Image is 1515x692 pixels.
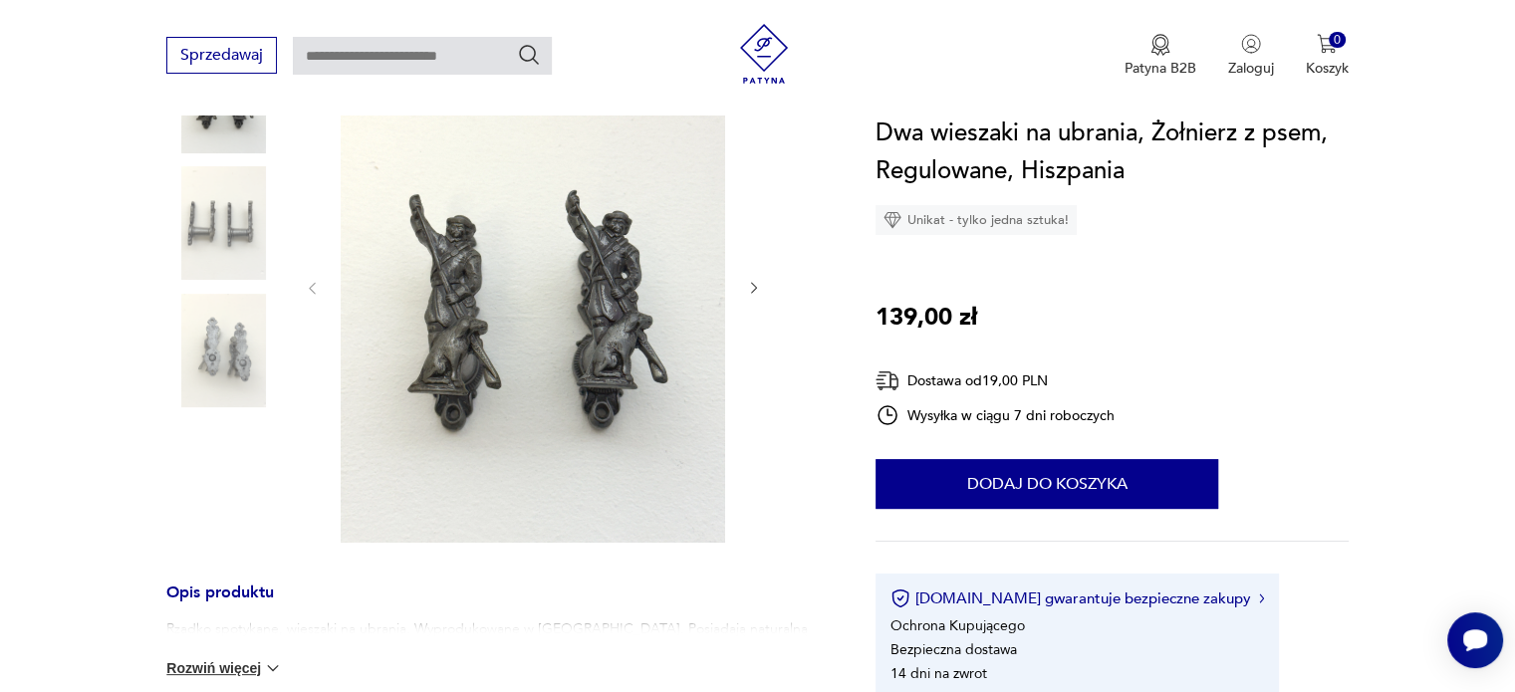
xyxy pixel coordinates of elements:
div: Dostawa od 19,00 PLN [876,368,1115,393]
img: Ikona medalu [1150,34,1170,56]
p: Zaloguj [1228,59,1274,78]
img: Zdjęcie produktu Dwa wieszaki na ubrania, Żołnierz z psem, Regulowane, Hiszpania [166,294,280,407]
p: 139,00 zł [876,299,977,337]
h1: Dwa wieszaki na ubrania, Żołnierz z psem, Regulowane, Hiszpania [876,115,1349,190]
p: Patyna B2B [1125,59,1196,78]
button: Patyna B2B [1125,34,1196,78]
img: Zdjęcie produktu Dwa wieszaki na ubrania, Żołnierz z psem, Regulowane, Hiszpania [341,30,725,543]
button: Zaloguj [1228,34,1274,78]
div: Wysyłka w ciągu 7 dni roboczych [876,403,1115,427]
iframe: Smartsupp widget button [1447,612,1503,668]
li: 14 dni na zwrot [890,664,987,683]
div: Unikat - tylko jedna sztuka! [876,205,1077,235]
img: Ikonka użytkownika [1241,34,1261,54]
img: Ikona certyfikatu [890,588,910,608]
img: Ikona strzałki w prawo [1259,593,1265,603]
p: Koszyk [1306,59,1349,78]
a: Sprzedawaj [166,50,277,64]
img: Ikona diamentu [884,211,901,229]
button: [DOMAIN_NAME] gwarantuje bezpieczne zakupy [890,588,1264,608]
img: Ikona koszyka [1317,34,1337,54]
img: chevron down [263,658,283,678]
li: Bezpieczna dostawa [890,640,1017,659]
h3: Opis produktu [166,586,828,619]
div: 0 [1329,32,1346,49]
button: 0Koszyk [1306,34,1349,78]
img: Zdjęcie produktu Dwa wieszaki na ubrania, Żołnierz z psem, Regulowane, Hiszpania [166,166,280,280]
li: Ochrona Kupującego [890,616,1025,635]
button: Sprzedawaj [166,37,277,74]
img: Patyna - sklep z meblami i dekoracjami vintage [734,24,794,84]
p: Rzadko spotykane, wieszaki na ubrania. Wyprodukowane w [GEOGRAPHIC_DATA]. Posiadają naturalną patynę [166,619,828,659]
button: Dodaj do koszyka [876,459,1218,509]
button: Rozwiń więcej [166,658,282,678]
img: Ikona dostawy [876,368,899,393]
button: Szukaj [517,43,541,67]
a: Ikona medaluPatyna B2B [1125,34,1196,78]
